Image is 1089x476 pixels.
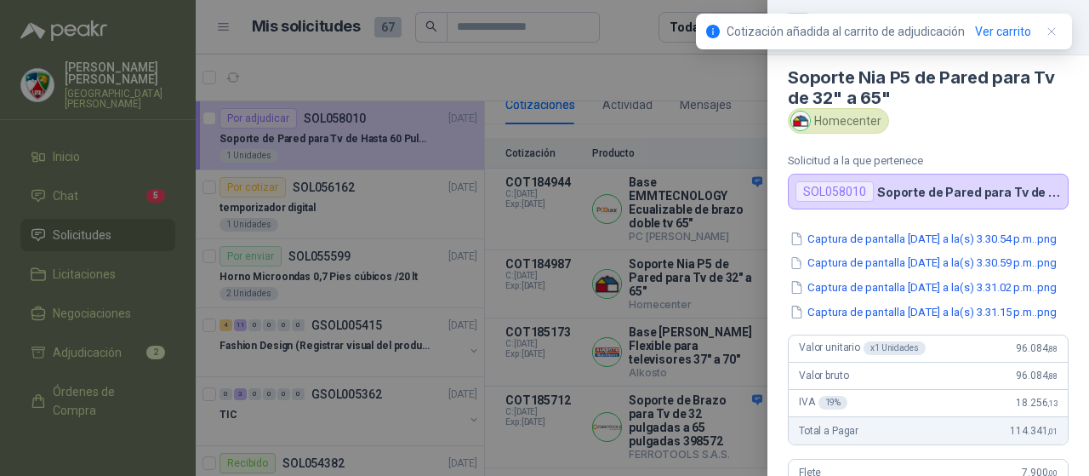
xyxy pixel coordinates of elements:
[788,67,1069,108] h4: Soporte Nia P5 de Pared para Tv de 32" a 65"
[788,230,1058,248] button: Captura de pantalla [DATE] a la(s) 3.30.54 p.m..png
[791,112,810,130] img: Company Logo
[799,370,848,381] span: Valor bruto
[1016,397,1058,409] span: 18.256
[706,25,720,38] span: info-circle
[1016,342,1058,354] span: 96.084
[795,181,874,202] div: SOL058010
[799,341,926,355] span: Valor unitario
[975,22,1031,41] a: Ver carrito
[1047,399,1058,408] span: ,13
[788,303,1058,321] button: Captura de pantalla [DATE] a la(s) 3.31.15 p.m..png
[818,396,848,410] div: 19 %
[1016,370,1058,381] span: 96.084
[1047,344,1058,353] span: ,88
[788,154,1069,167] p: Solicitud a la que pertenece
[788,108,889,134] div: Homecenter
[799,396,847,410] span: IVA
[788,278,1058,296] button: Captura de pantalla [DATE] a la(s) 3.31.02 p.m..png
[877,185,1061,199] p: Soporte de Pared para Tv de Hasta 60 Pulgadas con Brazo Articulado
[864,341,926,355] div: x 1 Unidades
[727,22,965,41] p: Cotización añadida al carrito de adjudicación
[788,255,1058,272] button: Captura de pantalla [DATE] a la(s) 3.30.59 p.m..png
[1047,371,1058,381] span: ,88
[1010,425,1058,437] span: 114.341
[1047,427,1058,436] span: ,01
[799,425,858,437] span: Total a Pagar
